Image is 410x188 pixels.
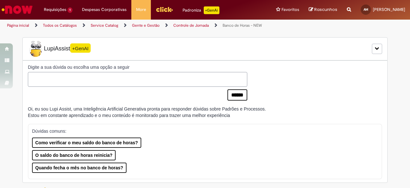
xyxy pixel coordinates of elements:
[32,128,373,134] p: Dúvidas comuns:
[156,4,173,14] img: click_logo_yellow_360x200.png
[91,23,118,28] a: Service Catalog
[5,20,268,31] ul: Trilhas de página
[282,6,299,13] span: Favoritos
[173,23,209,28] a: Controle de Jornada
[373,7,405,12] span: [PERSON_NAME]
[309,7,337,13] a: Rascunhos
[28,106,266,119] div: Oi, eu sou Lupi Assist, uma Inteligência Artificial Generativa pronta para responder dúvidas sobr...
[43,23,77,28] a: Todos os Catálogos
[1,3,34,16] img: ServiceNow
[204,6,219,14] p: +GenAi
[183,6,219,14] div: Padroniza
[223,23,262,28] a: Banco de Horas - NEW
[82,6,127,13] span: Despesas Corporativas
[132,23,160,28] a: Gente e Gestão
[28,41,91,57] span: LupiAssist
[32,138,141,148] button: Como verificar o meu saldo do banco de horas?
[314,6,337,13] span: Rascunhos
[70,43,91,53] span: +GenAI
[136,6,146,13] span: More
[22,37,388,60] div: LupiLupiAssist+GenAI
[68,7,72,13] span: 1
[28,64,247,70] label: Digite a sua dúvida ou escolha uma opção a seguir
[44,6,66,13] span: Requisições
[7,23,29,28] a: Página inicial
[32,163,127,173] button: Quando fecha o mês no banco de horas?
[32,150,116,160] button: O saldo do banco de horas reinicia?
[364,7,368,12] span: AM
[28,41,44,57] img: Lupi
